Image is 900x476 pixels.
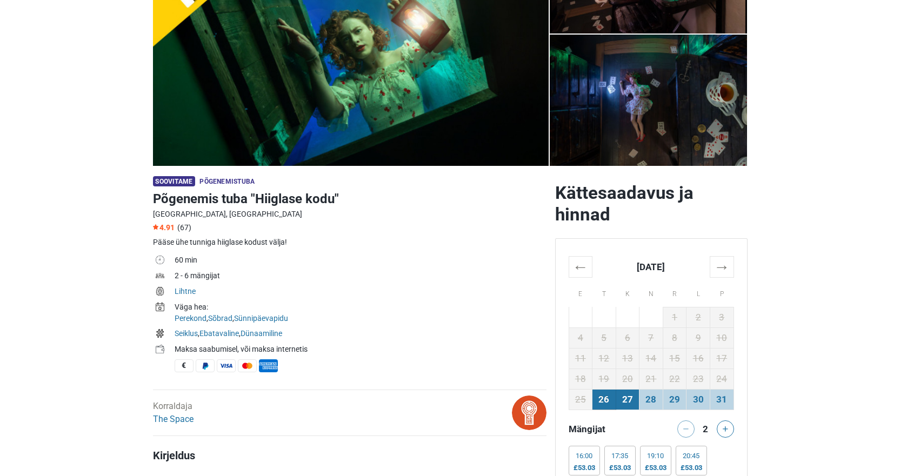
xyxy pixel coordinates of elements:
[681,452,702,460] div: 20:45
[175,300,546,327] td: , ,
[574,452,595,460] div: 16:00
[175,359,194,372] span: Sularaha
[686,307,710,327] td: 2
[710,277,734,307] th: P
[699,420,712,435] div: 2
[569,368,592,389] td: 18
[217,359,236,372] span: Visa
[710,327,734,348] td: 10
[710,348,734,368] td: 17
[663,389,686,410] td: 29
[569,348,592,368] td: 11
[639,389,663,410] td: 28
[153,223,175,232] span: 4.91
[153,176,196,186] span: Soovitame
[592,327,616,348] td: 5
[234,314,288,323] a: Sünnipäevapidu
[663,277,686,307] th: R
[175,269,546,285] td: 2 - 6 mängijat
[564,420,651,438] div: Mängijat
[592,277,616,307] th: T
[153,224,158,230] img: Star
[592,256,710,277] th: [DATE]
[609,464,631,472] div: £53.03
[153,449,546,462] h4: Kirjeldus
[259,359,278,372] span: American Express
[663,348,686,368] td: 15
[592,368,616,389] td: 19
[645,464,666,472] div: £53.03
[199,178,255,185] span: Põgenemistuba
[153,414,194,424] a: The Space
[153,189,546,209] h1: Põgenemis tuba "Hiiglase kodu"
[639,277,663,307] th: N
[616,389,639,410] td: 27
[686,277,710,307] th: L
[175,253,546,269] td: 60 min
[550,35,748,166] img: Põgenemis tuba "Hiiglase kodu" photo 5
[569,327,592,348] td: 4
[592,348,616,368] td: 12
[686,327,710,348] td: 9
[175,314,206,323] a: Perekond
[616,327,639,348] td: 6
[569,389,592,410] td: 25
[555,182,748,225] h2: Kättesaadavus ja hinnad
[569,277,592,307] th: E
[238,359,257,372] span: MasterCard
[686,368,710,389] td: 23
[686,348,710,368] td: 16
[175,344,546,355] div: Maksa saabumisel, või maksa internetis
[681,464,702,472] div: £53.03
[550,35,748,166] a: Põgenemis tuba "Hiiglase kodu" photo 4
[616,277,639,307] th: K
[175,287,196,296] a: Lihtne
[616,348,639,368] td: 13
[639,327,663,348] td: 7
[175,301,546,313] div: Väga hea:
[616,368,639,389] td: 20
[241,329,282,338] a: Dünaamiline
[569,256,592,277] th: ←
[710,307,734,327] td: 3
[663,368,686,389] td: 22
[663,307,686,327] td: 1
[639,348,663,368] td: 14
[710,368,734,389] td: 24
[153,400,194,426] div: Korraldaja
[663,327,686,348] td: 8
[609,452,631,460] div: 17:35
[592,389,616,410] td: 26
[196,359,215,372] span: PayPal
[574,464,595,472] div: £53.03
[710,256,734,277] th: →
[639,368,663,389] td: 21
[645,452,666,460] div: 19:10
[175,329,198,338] a: Seiklus
[153,209,546,220] div: [GEOGRAPHIC_DATA], [GEOGRAPHIC_DATA]
[686,389,710,410] td: 30
[208,314,232,323] a: Sõbrad
[153,237,546,248] div: Pääse ühe tunniga hiiglase kodust välja!
[177,223,191,232] span: (67)
[175,327,546,343] td: , ,
[710,389,734,410] td: 31
[199,329,239,338] a: Ebatavaline
[512,395,546,430] img: bitmap.png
